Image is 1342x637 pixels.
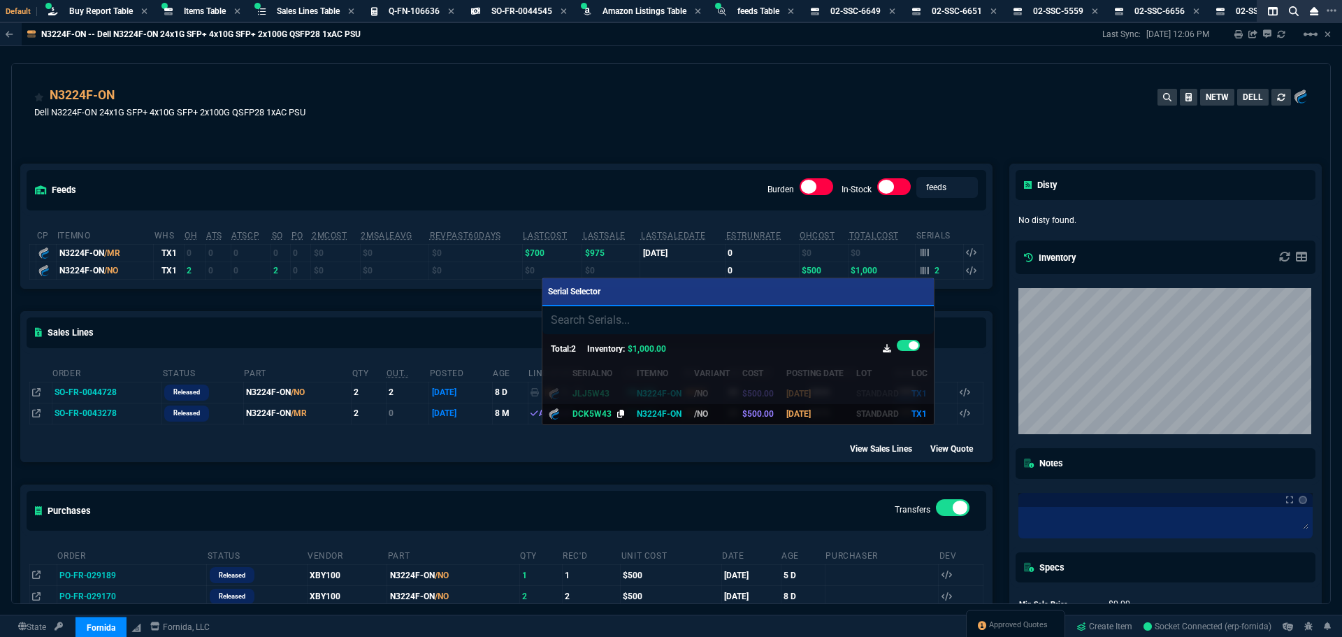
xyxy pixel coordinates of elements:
span: Serial Selector [548,287,600,296]
span: Inventory: [587,344,625,354]
td: [DATE] [780,404,850,424]
th: Lot [850,363,905,383]
span: DCK5W43 [572,409,612,419]
input: Search Serials... [542,306,935,334]
td: N3224F-ON [630,404,688,424]
th: Loc [905,363,934,383]
span: Total: [551,344,571,354]
td: TX1 [905,404,934,424]
span: 2 [571,344,576,354]
th: SerialNo [566,363,631,383]
th: ItemNo [630,363,688,383]
th: Posting Date [780,363,850,383]
th: Variant [688,363,736,383]
td: STANDARD [850,404,905,424]
td: $500.00 [736,404,780,424]
span: $1,000.00 [628,344,666,354]
td: /NO [688,404,736,424]
div: On-Hand Only [897,340,920,358]
th: Cost [736,363,780,383]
